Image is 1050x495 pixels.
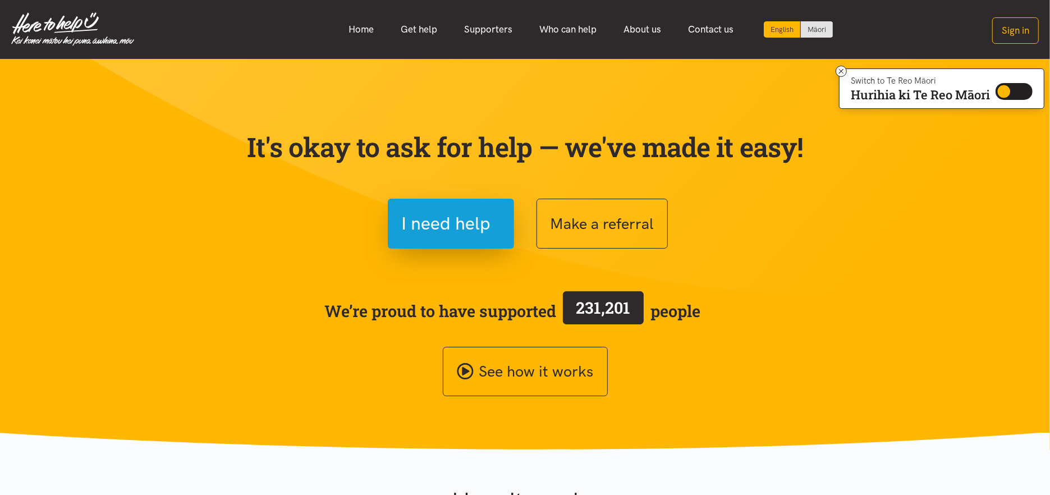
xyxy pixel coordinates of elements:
img: Home [11,12,134,46]
a: Get help [387,17,451,42]
a: Supporters [451,17,526,42]
a: Switch to Te Reo Māori [801,21,833,38]
div: Language toggle [764,21,833,38]
p: It's okay to ask for help — we've made it easy! [245,131,806,163]
span: We’re proud to have supported people [324,289,700,333]
p: Switch to Te Reo Māori [851,77,990,84]
a: About us [610,17,675,42]
a: 231,201 [556,289,650,333]
div: Current language [764,21,801,38]
a: Home [335,17,387,42]
p: Hurihia ki Te Reo Māori [851,90,990,100]
span: 231,201 [576,297,631,318]
span: I need help [402,209,491,238]
button: Make a referral [537,199,668,249]
a: Who can help [526,17,610,42]
button: I need help [388,199,514,249]
button: Sign in [992,17,1039,44]
a: See how it works [443,347,608,397]
a: Contact us [675,17,747,42]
